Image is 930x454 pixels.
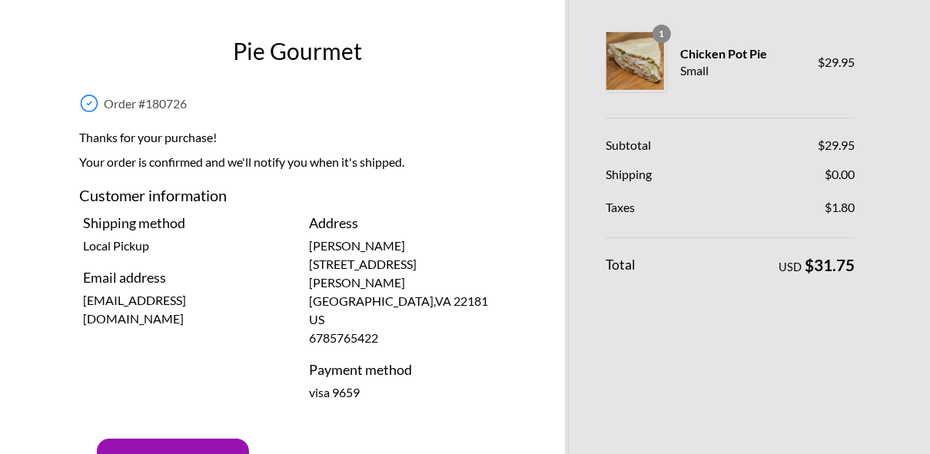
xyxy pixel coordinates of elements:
[83,291,286,328] p: [EMAIL_ADDRESS][DOMAIN_NAME]
[309,238,405,253] span: [PERSON_NAME]
[309,293,488,308] span: [GEOGRAPHIC_DATA] , VA
[75,34,520,68] h1: Pie Gourmet
[606,32,664,90] img: Chicken Pot Pie
[309,383,512,402] p: visa 9659
[79,184,516,213] h3: Customer information
[309,360,512,380] h4: Payment method
[453,293,488,308] span: 22181
[309,312,324,326] span: US
[309,213,512,234] h4: Address
[83,213,286,234] h4: Shipping method
[104,96,187,111] span: Order # 180726
[309,257,417,290] span: [STREET_ADDRESS][PERSON_NAME]
[79,128,516,153] h2: Thanks for your purchase!
[309,330,378,345] span: 6785765422
[83,237,286,255] p: Local Pickup
[653,25,671,43] span: 1
[79,153,516,177] p: Your order is confirmed and we'll notify you when it's shipped.
[83,267,286,288] h4: Email address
